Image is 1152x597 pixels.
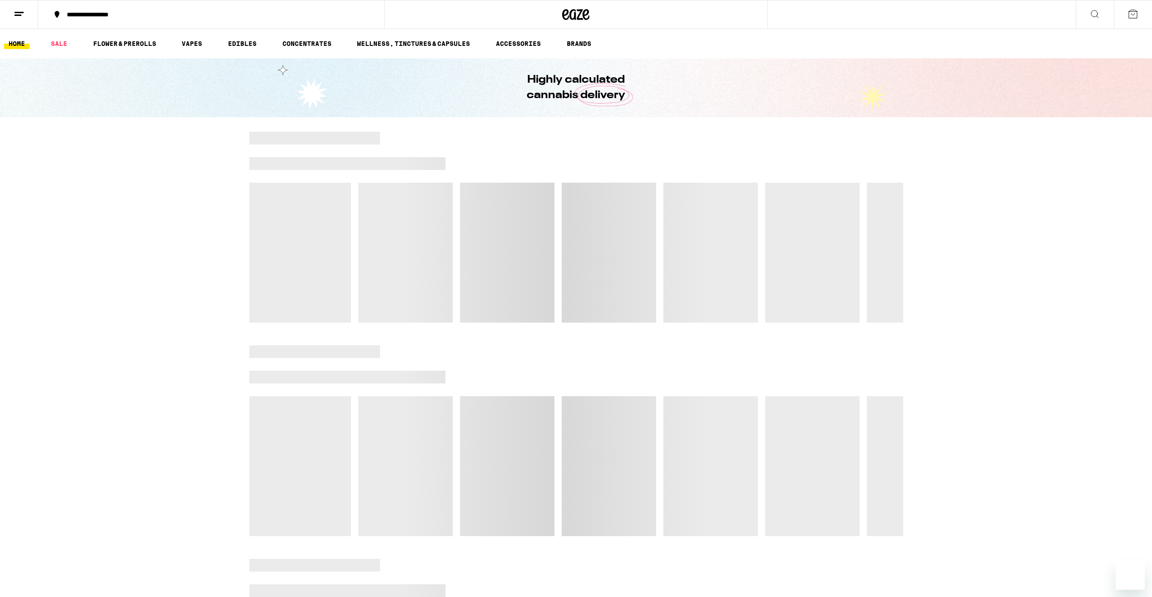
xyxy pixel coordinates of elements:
[46,38,72,49] a: SALE
[177,38,207,49] a: VAPES
[223,38,261,49] a: EDIBLES
[501,72,651,103] h1: Highly calculated cannabis delivery
[1116,561,1145,590] iframe: Button to launch messaging window
[562,38,596,49] a: BRANDS
[4,38,30,49] a: HOME
[278,38,336,49] a: CONCENTRATES
[491,38,545,49] a: ACCESSORIES
[352,38,475,49] a: WELLNESS, TINCTURES & CAPSULES
[89,38,161,49] a: FLOWER & PREROLLS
